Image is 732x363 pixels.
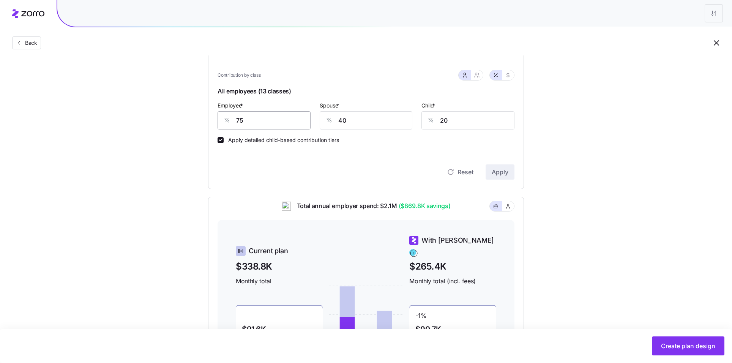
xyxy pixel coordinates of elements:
[291,201,451,211] span: Total annual employer spend: $2.1M
[236,259,323,273] span: $338.8K
[242,325,266,333] span: $91.6K
[486,164,514,180] button: Apply
[441,164,480,180] button: Reset
[249,246,288,256] span: Current plan
[415,325,441,333] span: $90.7K
[422,112,440,129] div: %
[397,201,451,211] span: ($869.8K savings)
[224,137,339,143] label: Apply detailed child-based contribution tiers
[421,235,494,246] span: With [PERSON_NAME]
[218,85,514,101] span: All employees (13 classes)
[282,202,291,211] img: ai-icon.png
[320,112,338,129] div: %
[22,39,37,47] span: Back
[12,36,41,49] button: Back
[218,112,236,129] div: %
[421,101,437,110] label: Child
[218,72,261,79] span: Contribution by class
[218,101,245,110] label: Employee
[236,276,323,286] span: Monthly total
[409,276,496,286] span: Monthly total (incl. fees)
[320,101,341,110] label: Spouse
[492,167,508,177] span: Apply
[661,341,715,350] span: Create plan design
[652,336,724,355] button: Create plan design
[457,167,473,177] span: Reset
[415,312,426,324] span: -1 %
[409,259,496,273] span: $265.4K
